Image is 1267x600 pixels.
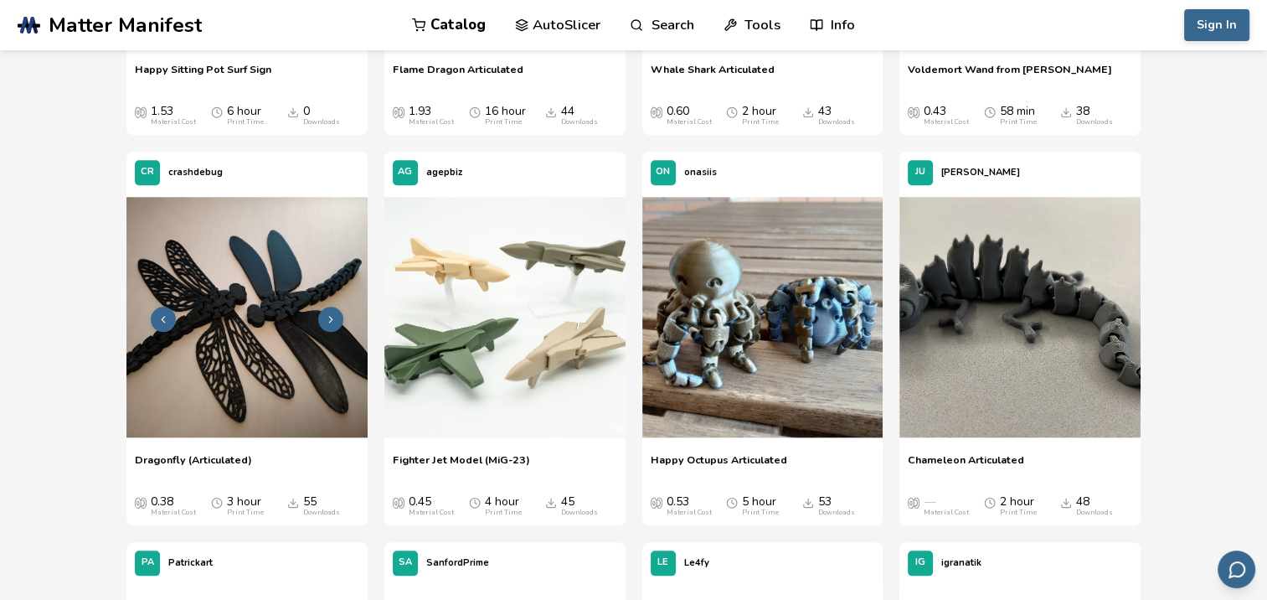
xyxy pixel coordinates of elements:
div: Downloads [1076,509,1113,517]
span: Downloads [287,105,299,118]
a: Dragonfly (Articulated) [135,453,252,478]
div: 0.38 [151,495,196,517]
div: Material Cost [151,118,196,127]
span: Average Print Time [211,495,223,509]
div: Print Time [742,509,779,517]
div: Downloads [303,509,340,517]
span: Downloads [1060,105,1072,118]
div: Print Time [485,118,522,127]
div: Print Time [742,118,779,127]
span: Average Cost [908,495,919,509]
span: Fighter Jet Model (MiG-23) [393,453,530,478]
div: Print Time [227,118,264,127]
span: Average Cost [135,495,147,509]
div: 5 hour [742,495,779,517]
div: Downloads [1076,118,1113,127]
span: Average Print Time [726,105,738,118]
div: 55 [303,495,340,517]
span: Average Print Time [469,105,481,118]
div: Downloads [303,118,340,127]
span: IG [915,557,925,568]
div: Material Cost [151,509,196,517]
div: 16 hour [485,105,526,127]
div: Downloads [818,509,855,517]
div: Downloads [818,118,855,127]
span: Average Print Time [211,105,223,118]
div: 1.93 [409,105,454,127]
div: Material Cost [409,118,454,127]
div: 2 hour [742,105,779,127]
div: Print Time [1000,509,1037,517]
span: Downloads [545,495,557,509]
span: Average Print Time [984,105,996,118]
div: 53 [818,495,855,517]
div: Print Time [485,509,522,517]
p: Le4fy [684,554,709,572]
span: JU [915,167,925,178]
div: 6 hour [227,105,264,127]
span: AG [398,167,412,178]
span: PA [142,557,154,568]
span: Average Cost [908,105,919,118]
span: Downloads [802,495,814,509]
span: Downloads [802,105,814,118]
span: Downloads [1060,495,1072,509]
div: 44 [561,105,598,127]
span: SA [399,557,412,568]
p: [PERSON_NAME] [941,163,1020,181]
div: 3 hour [227,495,264,517]
span: Average Cost [393,105,404,118]
a: Chameleon Articulated [908,453,1024,478]
div: Material Cost [924,509,969,517]
div: Material Cost [667,509,712,517]
span: Average Print Time [469,495,481,509]
div: 58 min [1000,105,1037,127]
div: 45 [561,495,598,517]
a: Happy Sitting Pot Surf Sign [135,63,271,88]
div: 43 [818,105,855,127]
div: 0 [303,105,340,127]
div: Print Time [1000,118,1037,127]
div: 4 hour [485,495,522,517]
span: Average Print Time [984,495,996,509]
span: Downloads [287,495,299,509]
span: CR [141,167,154,178]
div: 38 [1076,105,1113,127]
p: crashdebug [168,163,223,181]
span: Average Print Time [726,495,738,509]
p: igranatik [941,554,981,572]
button: Send feedback via email [1218,551,1255,588]
span: LE [657,557,668,568]
button: Sign In [1184,9,1249,41]
span: Downloads [545,105,557,118]
span: Whale Shark Articulated [651,63,775,88]
div: 0.43 [924,105,969,127]
span: Average Cost [651,105,662,118]
div: Print Time [227,509,264,517]
span: Matter Manifest [49,13,202,37]
a: Flame Dragon Articulated [393,63,523,88]
span: Average Cost [393,495,404,509]
div: 48 [1076,495,1113,517]
a: Happy Octupus Articulated [651,453,787,478]
p: SanfordPrime [426,554,489,572]
a: Voldemort Wand from [PERSON_NAME] [908,63,1112,88]
p: Patrickart [168,554,213,572]
p: agepbiz [426,163,462,181]
span: Average Cost [651,495,662,509]
div: 1.53 [151,105,196,127]
div: 0.45 [409,495,454,517]
div: Material Cost [667,118,712,127]
div: Material Cost [409,509,454,517]
span: Average Cost [135,105,147,118]
p: onasiis [684,163,717,181]
div: Downloads [561,509,598,517]
span: — [924,495,935,509]
span: ON [656,167,670,178]
div: 0.53 [667,495,712,517]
